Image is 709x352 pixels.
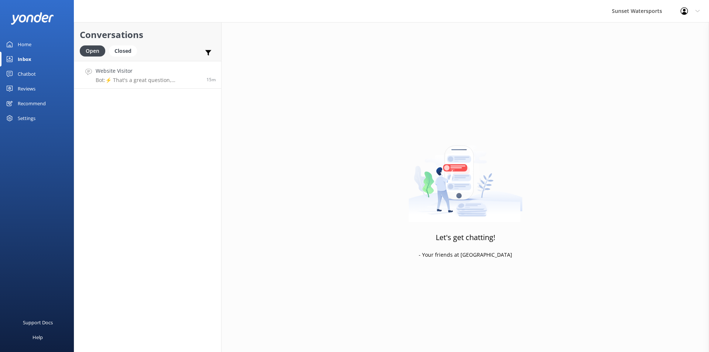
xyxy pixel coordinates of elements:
[436,232,495,243] h3: Let's get chatting!
[109,47,141,55] a: Closed
[206,76,216,83] span: 12:57pm 19-Aug-2025 (UTC -05:00) America/Cancun
[96,77,201,83] p: Bot: ⚡ That's a great question, unfortunately I do not know the answer. I'm going to reach out to...
[23,315,53,330] div: Support Docs
[80,45,105,57] div: Open
[32,330,43,345] div: Help
[80,28,216,42] h2: Conversations
[18,52,31,66] div: Inbox
[408,130,523,222] img: artwork of a man stealing a conversation from at giant smartphone
[109,45,137,57] div: Closed
[18,111,35,126] div: Settings
[18,96,46,111] div: Recommend
[96,67,201,75] h4: Website Visitor
[419,251,512,259] p: - Your friends at [GEOGRAPHIC_DATA]
[18,37,31,52] div: Home
[18,81,35,96] div: Reviews
[18,66,36,81] div: Chatbot
[74,61,221,89] a: Website VisitorBot:⚡ That's a great question, unfortunately I do not know the answer. I'm going t...
[80,47,109,55] a: Open
[11,12,54,24] img: yonder-white-logo.png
